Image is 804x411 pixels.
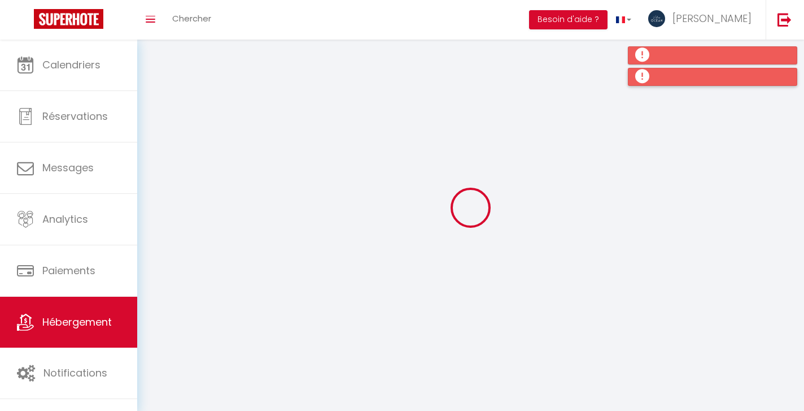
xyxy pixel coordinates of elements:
span: Paiements [42,263,95,278]
span: [PERSON_NAME] [672,11,751,25]
button: Besoin d'aide ? [529,10,608,29]
span: Réservations [42,109,108,123]
span: Notifications [43,366,107,380]
span: Calendriers [42,58,100,72]
img: Super Booking [34,9,103,29]
span: Chercher [172,12,211,24]
img: ... [648,10,665,27]
span: Analytics [42,212,88,226]
img: logout [777,12,792,27]
span: Messages [42,161,94,175]
span: Hébergement [42,315,112,329]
